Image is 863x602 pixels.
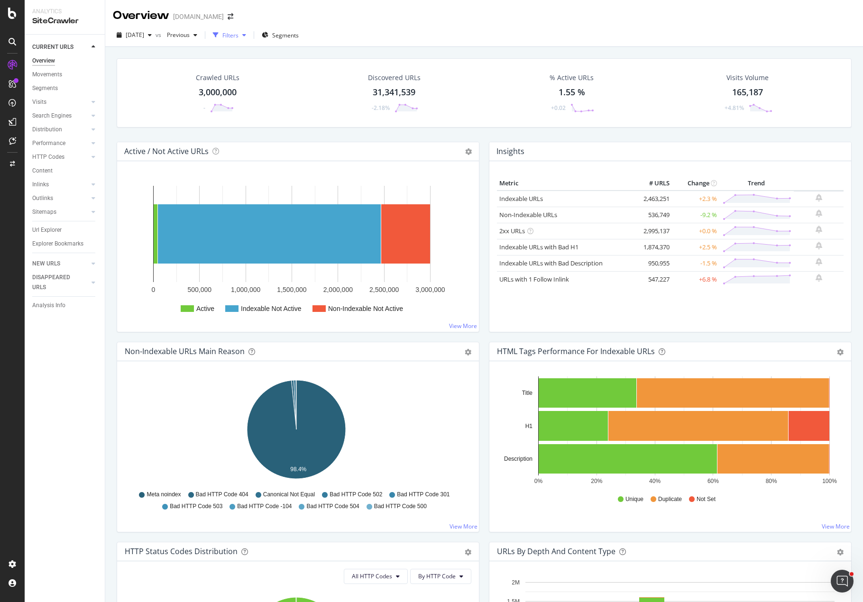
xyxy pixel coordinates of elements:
[32,125,62,135] div: Distribution
[290,466,306,473] text: 98.4%
[465,148,472,155] i: Options
[672,191,719,207] td: +2.3 %
[113,8,169,24] div: Overview
[649,478,661,484] text: 40%
[450,522,477,530] a: View More
[725,104,744,112] div: +4.81%
[512,579,520,586] text: 2M
[707,478,719,484] text: 60%
[258,27,303,43] button: Segments
[374,502,427,511] span: Bad HTTP Code 500
[415,286,445,293] text: 3,000,000
[32,97,46,107] div: Visits
[522,390,533,396] text: Title
[499,194,543,203] a: Indexable URLs
[32,16,97,27] div: SiteCrawler
[277,286,306,293] text: 1,500,000
[32,70,98,80] a: Movements
[32,239,83,249] div: Explorer Bookmarks
[32,273,80,292] div: DISAPPEARED URLS
[32,125,89,135] a: Distribution
[822,522,850,530] a: View More
[625,495,643,503] span: Unique
[499,259,603,267] a: Indexable URLs with Bad Description
[816,210,822,217] div: bell-plus
[672,255,719,271] td: -1.5 %
[199,86,237,99] div: 3,000,000
[719,176,794,191] th: Trend
[397,491,450,499] span: Bad HTTP Code 301
[32,152,89,162] a: HTTP Codes
[32,111,72,121] div: Search Engines
[156,31,163,39] span: vs
[831,570,854,593] iframe: Intercom live chat
[32,111,89,121] a: Search Engines
[32,138,65,148] div: Performance
[32,225,98,235] a: Url Explorer
[766,478,777,484] text: 80%
[147,491,181,499] span: Meta noindex
[125,176,471,324] svg: A chart.
[465,549,471,556] div: gear
[32,239,98,249] a: Explorer Bookmarks
[125,376,468,486] svg: A chart.
[330,491,382,499] span: Bad HTTP Code 502
[32,70,62,80] div: Movements
[231,286,260,293] text: 1,000,000
[816,242,822,249] div: bell-plus
[497,176,634,191] th: Metric
[499,275,569,283] a: URLs with 1 Follow Inlink
[228,13,233,20] div: arrow-right-arrow-left
[634,223,672,239] td: 2,995,137
[32,166,98,176] a: Content
[525,423,533,429] text: H1
[241,305,302,312] text: Indexable Not Active
[418,572,456,580] span: By HTTP Code
[196,305,214,312] text: Active
[672,223,719,239] td: +0.0 %
[816,274,822,282] div: bell-plus
[32,193,53,203] div: Outlinks
[726,73,769,82] div: Visits Volume
[373,86,415,99] div: 31,341,539
[32,83,58,93] div: Segments
[344,569,408,584] button: All HTTP Codes
[32,152,64,162] div: HTTP Codes
[634,255,672,271] td: 950,955
[163,27,201,43] button: Previous
[410,569,471,584] button: By HTTP Code
[196,491,248,499] span: Bad HTTP Code 404
[32,207,56,217] div: Sitemaps
[32,180,89,190] a: Inlinks
[306,502,359,511] span: Bad HTTP Code 504
[32,193,89,203] a: Outlinks
[369,286,399,293] text: 2,500,000
[591,478,602,484] text: 20%
[152,286,156,293] text: 0
[32,8,97,16] div: Analytics
[497,376,840,486] svg: A chart.
[113,27,156,43] button: [DATE]
[672,176,719,191] th: Change
[32,259,60,269] div: NEW URLS
[499,227,525,235] a: 2xx URLs
[209,27,250,43] button: Filters
[634,176,672,191] th: # URLS
[32,83,98,93] a: Segments
[32,138,89,148] a: Performance
[634,271,672,287] td: 547,227
[188,286,212,293] text: 500,000
[551,104,566,112] div: +0.02
[559,86,585,99] div: 1.55 %
[837,349,844,356] div: gear
[203,104,205,112] div: -
[32,301,65,310] div: Analysis Info
[124,145,209,158] h4: Active / Not Active URLs
[32,42,89,52] a: CURRENT URLS
[497,547,615,556] div: URLs by Depth and Content Type
[499,210,557,219] a: Non-Indexable URLs
[697,495,716,503] span: Not Set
